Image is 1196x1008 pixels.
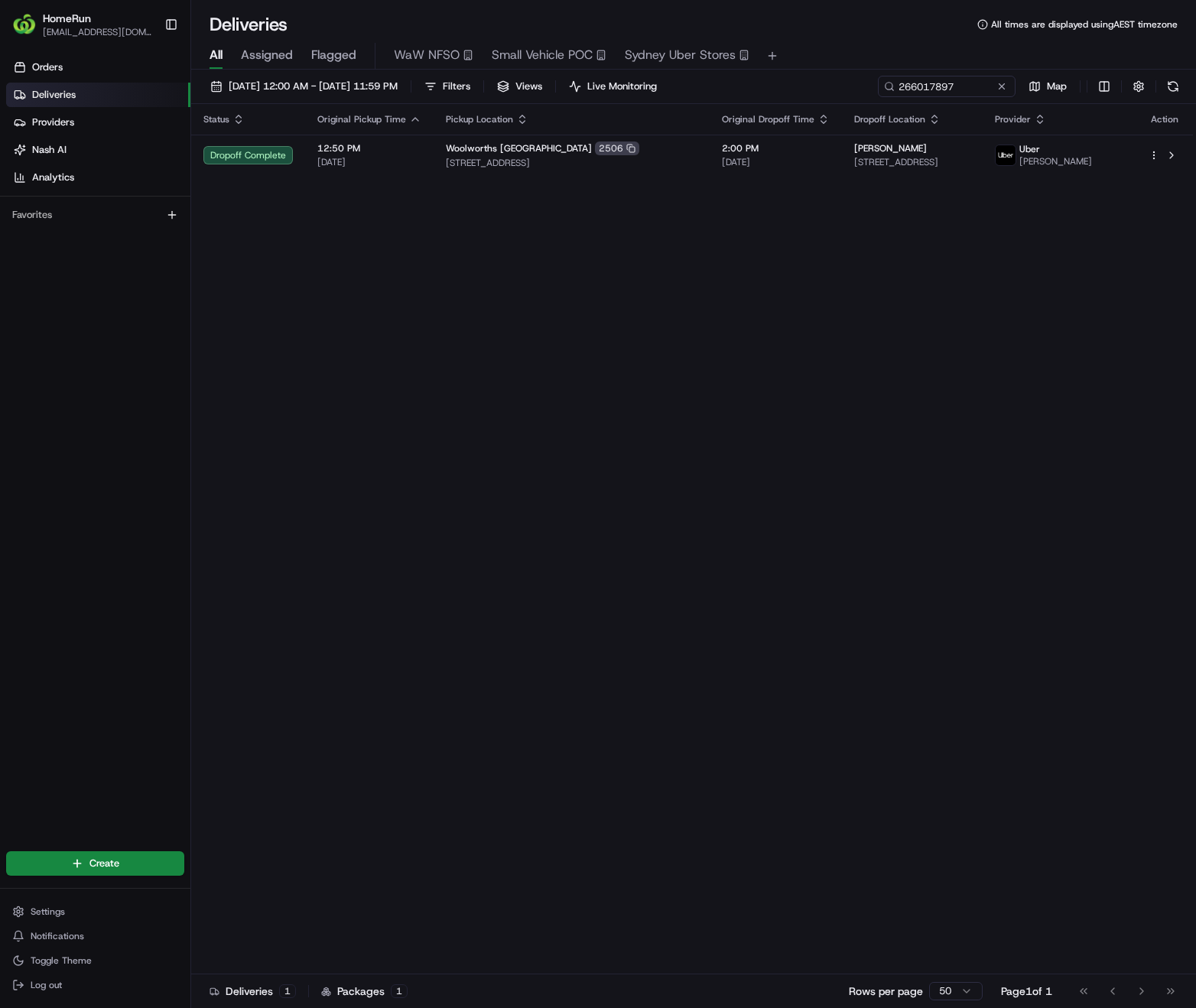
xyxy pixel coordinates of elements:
[6,851,184,876] button: Create
[210,46,223,64] span: All
[849,984,923,999] p: Rows per page
[6,203,184,227] div: Favorites
[1149,113,1181,125] div: Action
[854,156,970,168] span: [STREET_ADDRESS]
[1022,76,1074,97] button: Map
[6,110,190,135] a: Providers
[587,80,657,93] span: Live Monitoring
[6,6,158,43] button: HomeRunHomeRun[EMAIL_ADDRESS][DOMAIN_NAME]
[625,46,736,64] span: Sydney Uber Stores
[490,76,549,97] button: Views
[1019,143,1040,155] span: Uber
[991,18,1178,31] span: All times are displayed using AEST timezone
[32,88,76,102] span: Deliveries
[722,142,830,154] span: 2:00 PM
[443,80,470,93] span: Filters
[89,857,119,870] span: Create
[210,12,288,37] h1: Deliveries
[317,156,421,168] span: [DATE]
[6,138,190,162] a: Nash AI
[6,55,190,80] a: Orders
[32,60,63,74] span: Orders
[203,113,229,125] span: Status
[6,974,184,996] button: Log out
[995,113,1031,125] span: Provider
[317,142,421,154] span: 12:50 PM
[31,906,65,918] span: Settings
[562,76,664,97] button: Live Monitoring
[1162,76,1184,97] button: Refresh
[446,113,513,125] span: Pickup Location
[32,115,74,129] span: Providers
[32,143,67,157] span: Nash AI
[210,984,296,999] div: Deliveries
[391,984,408,998] div: 1
[311,46,356,64] span: Flagged
[31,979,62,991] span: Log out
[321,984,408,999] div: Packages
[446,157,697,169] span: [STREET_ADDRESS]
[43,11,91,26] button: HomeRun
[6,165,190,190] a: Analytics
[418,76,477,97] button: Filters
[241,46,293,64] span: Assigned
[492,46,593,64] span: Small Vehicle POC
[1047,80,1067,93] span: Map
[6,950,184,971] button: Toggle Theme
[854,113,925,125] span: Dropoff Location
[6,901,184,922] button: Settings
[229,80,398,93] span: [DATE] 12:00 AM - [DATE] 11:59 PM
[43,26,152,38] button: [EMAIL_ADDRESS][DOMAIN_NAME]
[1001,984,1052,999] div: Page 1 of 1
[1019,155,1092,167] span: [PERSON_NAME]
[446,142,592,154] span: Woolworths [GEOGRAPHIC_DATA]
[595,141,639,155] div: 2506
[31,930,84,942] span: Notifications
[996,145,1016,165] img: uber-new-logo.jpeg
[6,925,184,947] button: Notifications
[854,142,927,154] span: [PERSON_NAME]
[394,46,460,64] span: WaW NFSO
[12,12,37,37] img: HomeRun
[32,171,74,184] span: Analytics
[878,76,1016,97] input: Type to search
[515,80,542,93] span: Views
[31,954,92,967] span: Toggle Theme
[203,76,405,97] button: [DATE] 12:00 AM - [DATE] 11:59 PM
[722,156,830,168] span: [DATE]
[6,83,190,107] a: Deliveries
[722,113,814,125] span: Original Dropoff Time
[279,984,296,998] div: 1
[317,113,406,125] span: Original Pickup Time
